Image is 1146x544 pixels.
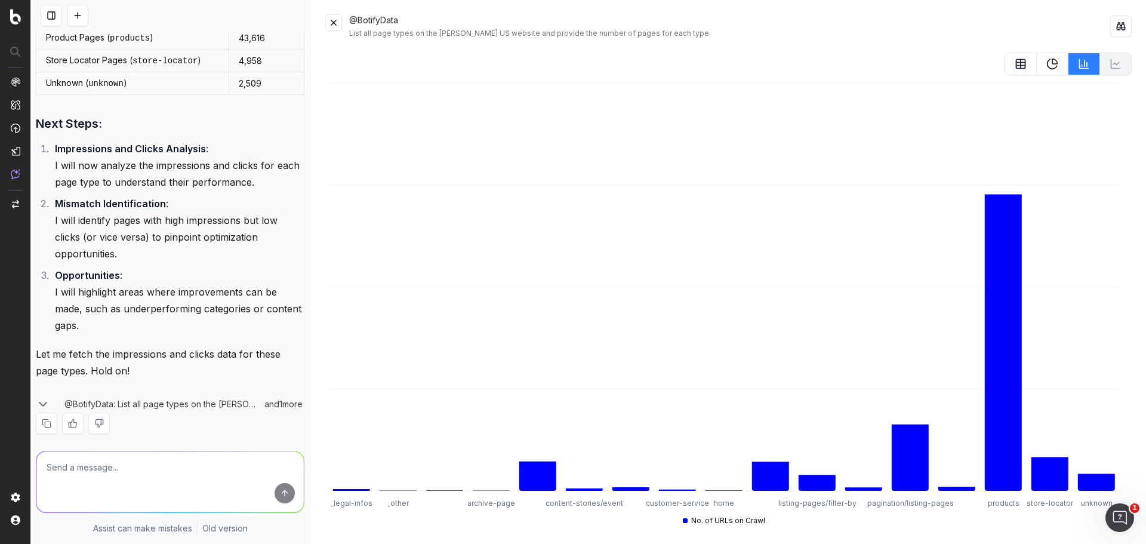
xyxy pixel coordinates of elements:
strong: Mismatch Identification [55,198,166,210]
tspan: unknown [1081,499,1113,508]
button: table [1005,53,1037,75]
td: Product Pages ( ) [36,27,229,50]
tspan: store-locator [1027,499,1074,508]
div: @BotifyData [349,14,1110,38]
div: and 1 more [259,398,305,410]
code: store-locator [133,56,198,66]
tspan: listing-pages/filter-by [778,499,857,508]
code: unknown [88,79,124,88]
iframe: Intercom live chat [1105,503,1134,532]
button: BarChart [1068,53,1100,75]
tspan: content-stories/event [546,499,623,508]
button: Not available for current data [1100,53,1132,75]
img: Studio [11,146,20,156]
h3: Next Steps: [36,114,304,133]
img: Intelligence [11,100,20,110]
tspan: _other [387,499,409,508]
tspan: customer-service [646,499,709,508]
li: : I will identify pages with high impressions but low clicks (or vice versa) to pinpoint optimiza... [51,195,304,262]
span: @ BotifyData : List all page types on the [PERSON_NAME] US website and provide the number of page... [64,398,259,410]
tspan: home [714,499,734,508]
img: Setting [11,493,20,502]
img: Analytics [11,77,20,87]
li: : I will highlight areas where improvements can be made, such as underperforming categories or co... [51,267,304,334]
p: Assist can make mistakes [93,523,192,534]
code: products [110,33,150,43]
img: My account [11,515,20,525]
tspan: archive-page [467,499,515,508]
strong: Opportunities [55,269,120,281]
a: Old version [202,523,248,534]
img: Botify logo [10,9,21,24]
div: List all page types on the [PERSON_NAME] US website and provide the number of pages for each type. [349,29,1110,38]
td: 4,958 [229,50,304,72]
span: No. of URLs on Crawl [691,516,765,525]
img: Activation [11,123,20,133]
tspan: _legal-infos [331,499,372,508]
td: 2,509 [229,72,304,95]
li: : I will now analyze the impressions and clicks for each page type to understand their performance. [51,140,304,190]
td: 43,616 [229,27,304,50]
span: 1 [1130,503,1139,513]
img: Assist [11,169,20,179]
td: Store Locator Pages ( ) [36,50,229,72]
tspan: pagination/listing-pages [867,499,954,508]
strong: Impressions and Clicks Analysis [55,143,206,155]
button: PieChart [1037,53,1068,75]
img: Switch project [12,200,19,208]
td: Unknown ( ) [36,72,229,95]
p: Let me fetch the impressions and clicks data for these page types. Hold on! [36,346,304,379]
tspan: products [988,499,1019,508]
